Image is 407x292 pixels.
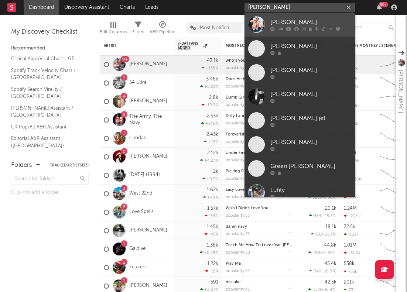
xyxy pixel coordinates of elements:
[342,22,397,33] input: Search...
[129,80,147,86] a: 54 Ultra
[205,269,218,274] div: -15 %
[129,98,167,104] a: [PERSON_NAME]
[226,188,292,192] div: Easy Love
[226,280,292,284] div: mistake
[200,287,218,292] div: +3.87 %
[129,154,167,160] a: [PERSON_NAME]
[226,195,250,199] div: popularity: 50
[226,121,250,126] div: popularity: 41
[200,25,229,30] span: Most Notified
[226,103,250,107] div: popularity: 53
[226,206,292,210] div: Wish I Didn't Love You
[244,109,355,133] a: [PERSON_NAME] jet
[226,114,273,118] a: Dirty Laundry - Acoustic
[207,151,218,155] div: 2.12k
[100,18,127,40] div: Edit Columns
[344,232,359,237] div: 2.33k
[226,206,269,210] a: Wish I Didn't Love You
[314,269,321,274] span: 340
[178,41,201,50] span: 7-Day Fans Added
[206,132,218,137] div: 2.43k
[311,232,336,237] div: ( )
[344,243,356,248] div: 1.01M
[226,232,250,236] div: popularity: 37
[313,196,320,200] span: 585
[226,44,281,48] div: Most Recent Track
[309,213,336,218] div: ( )
[344,269,357,274] div: -35k
[213,169,218,174] div: 2k
[313,251,320,255] span: 199
[226,262,241,266] a: Play Me
[211,280,218,285] div: 591
[226,158,250,162] div: popularity: 35
[226,96,292,100] div: Dumb Girl
[202,66,218,71] div: +138 %
[325,206,336,211] div: 20.1k
[11,104,81,119] a: [PERSON_NAME] Assistant / [GEOGRAPHIC_DATA]
[244,3,355,12] input: Search for artists
[325,224,336,229] div: 18.1k
[226,288,250,292] div: popularity: 41
[200,158,218,163] div: +4.27 %
[322,214,335,218] span: -45.3 %
[270,90,352,99] div: [PERSON_NAME]
[344,251,360,255] div: -31.6k
[244,133,355,157] a: [PERSON_NAME]
[11,44,89,53] div: Recommended
[314,214,321,218] span: 434
[11,66,81,82] a: Spotify Track Velocity Chart / [GEOGRAPHIC_DATA]
[11,55,81,63] a: Critical Algo/Viral Chart - GB
[226,169,292,174] div: Picking Flowers
[308,195,336,200] div: ( )
[206,77,218,82] div: 3.48k
[129,172,160,178] a: [DATE] (1994)
[316,233,322,237] span: 181
[244,61,355,85] a: [PERSON_NAME]
[322,269,335,274] span: -16.9 %
[11,85,81,100] a: Spotify Search Virality / [GEOGRAPHIC_DATA]
[270,186,352,195] div: Luhty
[129,61,167,68] a: [PERSON_NAME]
[226,188,244,192] a: Easy Love
[11,134,81,150] a: Editorial A&R Assistant ([GEOGRAPHIC_DATA])
[226,151,292,155] div: Under Fire - Audiotree Live Version
[244,157,355,181] a: Green [PERSON_NAME]
[207,224,218,229] div: 1.45k
[270,138,352,147] div: [PERSON_NAME]
[226,151,293,155] a: Under Fire - Audiotree Live Version
[226,269,250,273] div: popularity: 55
[344,261,355,266] div: 538k
[244,37,355,61] a: [PERSON_NAME]
[129,227,167,234] a: [PERSON_NAME]
[270,18,352,27] div: [PERSON_NAME]
[129,190,153,197] a: West 22nd
[226,66,250,70] div: popularity: 64
[226,225,247,229] a: damn navy
[11,161,32,170] div: Folders
[203,195,218,200] div: +40 %
[202,176,218,181] div: +0.7 %
[226,59,267,63] a: who’s your boyfriend
[308,287,336,292] div: ( )
[11,174,89,185] input: Search for folders...
[129,135,147,141] a: slimdan
[270,162,352,171] div: Green [PERSON_NAME]
[226,114,292,118] div: Dirty Laundry - Acoustic
[226,243,316,247] a: Teach Me How To Love (feat. [PERSON_NAME])
[205,232,218,237] div: -45 %
[226,177,250,181] div: popularity: 45
[226,133,292,137] div: Foreverish (with Corook)
[344,195,359,200] div: -4.7k
[226,133,273,137] a: Foreverish (with Corook)
[226,85,250,89] div: popularity: 49
[308,250,336,255] div: ( )
[201,121,218,126] div: +146 %
[100,28,127,37] div: Edit Columns
[200,250,218,255] div: +0.29 %
[129,209,154,215] a: Love Spells
[50,164,89,167] button: Tracked Artists(33)
[207,58,218,63] div: 43.1k
[226,96,245,100] a: Dumb Girl
[244,13,355,37] a: [PERSON_NAME]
